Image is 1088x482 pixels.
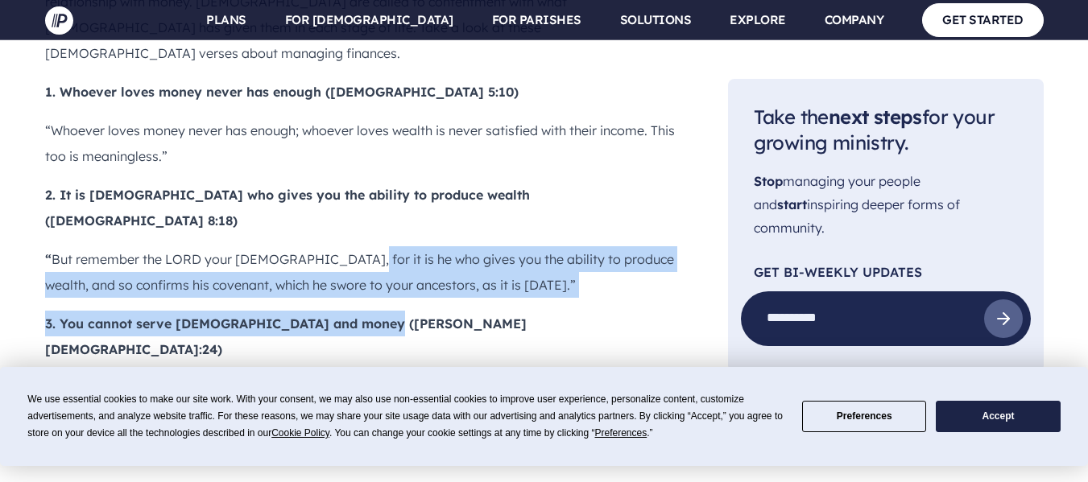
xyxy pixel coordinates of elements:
p: “Whoever loves money never has enough; whoever loves wealth is never satisfied with their income.... [45,117,676,169]
span: Stop [754,174,783,190]
button: Preferences [802,401,926,432]
p: Get Bi-Weekly Updates [754,266,1018,278]
b: 2. It is [DEMOGRAPHIC_DATA] who gives you the ability to produce wealth ([DEMOGRAPHIC_DATA] 8:18) [45,187,530,229]
p: managing your people and inspiring deeper forms of community. [754,171,1018,240]
p: But remember the LORD your [DEMOGRAPHIC_DATA], for it is he who gives you the ability to produce ... [45,246,676,298]
button: Accept [936,401,1060,432]
span: Cookie Policy [271,427,329,439]
b: 3. You cannot serve [DEMOGRAPHIC_DATA] and money ([PERSON_NAME][DEMOGRAPHIC_DATA]:24) [45,315,527,357]
span: Take the for your growing ministry. [754,105,995,155]
a: GET STARTED [922,3,1044,36]
div: We use essential cookies to make our site work. With your consent, we may also use non-essential ... [27,391,783,442]
span: next steps [829,105,922,129]
b: 1. Whoever loves money never has enough ([DEMOGRAPHIC_DATA] 5:10) [45,84,519,100]
span: Preferences [595,427,647,439]
b: “ [45,251,52,267]
span: start [777,196,807,212]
